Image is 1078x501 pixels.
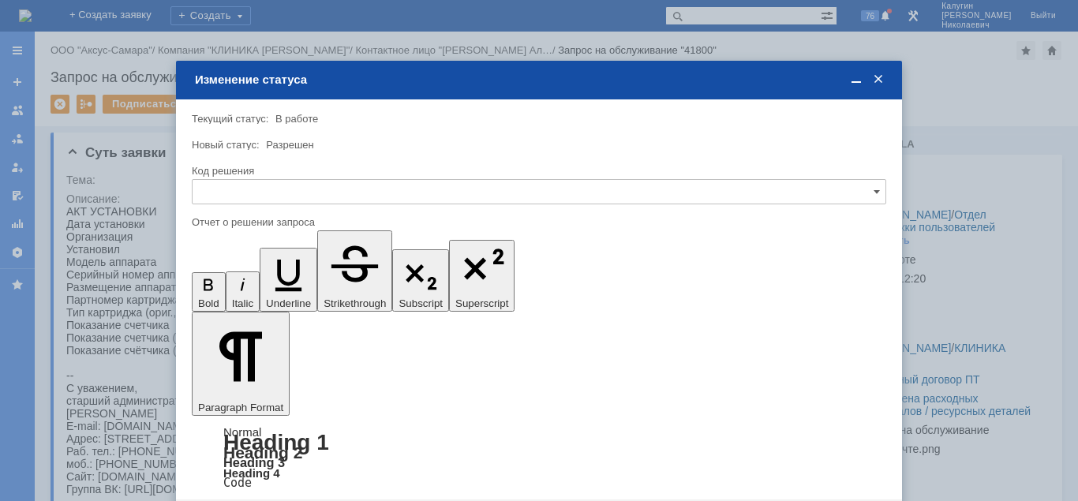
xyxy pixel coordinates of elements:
[198,297,219,309] span: Bold
[223,455,285,469] a: Heading 3
[223,425,261,439] a: Normal
[260,248,317,312] button: Underline
[392,249,449,312] button: Subscript
[192,217,883,227] div: Отчет о решении запроса
[266,297,311,309] span: Underline
[195,73,886,87] div: Изменение статуса
[455,297,508,309] span: Superscript
[192,139,260,151] label: Новый статус:
[232,297,253,309] span: Italic
[192,113,268,125] label: Текущий статус:
[266,139,314,151] span: Разрешен
[192,272,226,312] button: Bold
[399,297,443,309] span: Subscript
[848,73,864,87] span: Свернуть (Ctrl + M)
[192,166,883,176] div: Код решения
[223,443,302,462] a: Heading 2
[223,430,329,454] a: Heading 1
[317,230,392,312] button: Strikethrough
[192,427,886,488] div: Paragraph Format
[223,466,280,480] a: Heading 4
[275,113,318,125] span: В работе
[192,312,290,416] button: Paragraph Format
[198,402,283,413] span: Paragraph Format
[449,240,515,312] button: Superscript
[223,476,252,490] a: Code
[324,297,386,309] span: Strikethrough
[870,73,886,87] span: Закрыть
[226,271,260,312] button: Italic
